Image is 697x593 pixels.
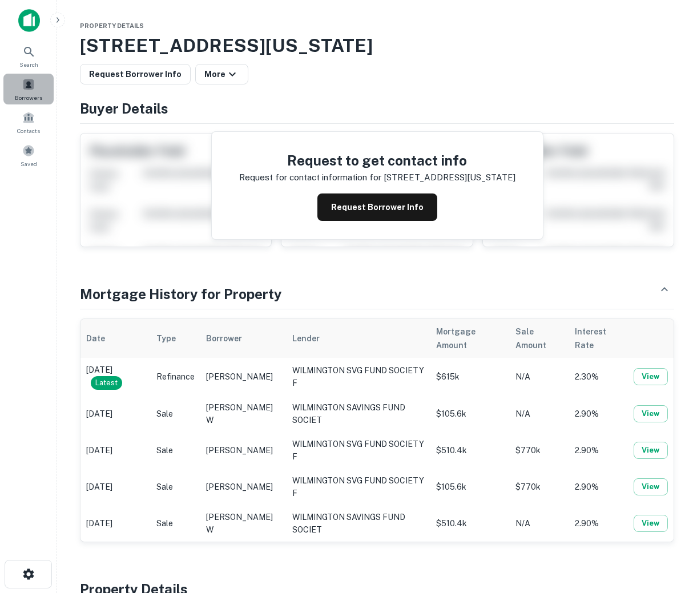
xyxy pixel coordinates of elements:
td: [DATE] [80,432,151,469]
button: More [195,64,248,84]
td: $615k [430,358,510,396]
th: Type [151,319,200,358]
td: $105.6k [430,396,510,432]
td: [PERSON_NAME] [200,469,287,505]
td: WILMINGTON SVG FUND SOCIETY F [287,358,430,396]
iframe: Chat Widget [640,502,697,556]
h4: Buyer Details [80,98,674,119]
span: Saved [21,159,37,168]
td: Sale [151,505,200,542]
td: 2.90% [569,505,630,542]
button: View [634,515,668,532]
th: Mortgage Amount [430,319,510,358]
td: Sale [151,469,200,505]
td: [DATE] [80,469,151,505]
h4: Mortgage History for Property [80,284,282,304]
td: $770k [510,469,569,505]
td: WILMINGTON SAVINGS FUND SOCIET [287,396,430,432]
td: [PERSON_NAME] W [200,505,287,542]
td: $510.4k [430,432,510,469]
button: View [634,368,668,385]
td: WILMINGTON SVG FUND SOCIETY F [287,432,430,469]
button: Request Borrower Info [80,64,191,84]
td: Refinance [151,358,200,396]
a: Saved [3,140,54,171]
p: [STREET_ADDRESS][US_STATE] [384,171,515,184]
th: Interest Rate [569,319,630,358]
td: 2.90% [569,396,630,432]
span: Contacts [17,126,40,135]
button: View [634,405,668,422]
h4: Request to get contact info [239,150,515,171]
td: 2.90% [569,469,630,505]
td: [PERSON_NAME] W [200,396,287,432]
button: View [634,478,668,495]
td: WILMINGTON SVG FUND SOCIETY F [287,469,430,505]
td: WILMINGTON SAVINGS FUND SOCIET [287,505,430,542]
td: N/A [510,505,569,542]
th: Date [80,319,151,358]
span: Latest [91,377,122,389]
button: Request Borrower Info [317,193,437,221]
td: Sale [151,396,200,432]
span: Search [19,60,38,69]
a: Contacts [3,107,54,138]
td: [DATE] [80,358,151,396]
td: Sale [151,432,200,469]
th: Sale Amount [510,319,569,358]
a: Borrowers [3,74,54,104]
a: Search [3,41,54,71]
td: $510.4k [430,505,510,542]
td: 2.90% [569,432,630,469]
td: $105.6k [430,469,510,505]
p: Request for contact information for [239,171,381,184]
th: Borrower [200,319,287,358]
td: [DATE] [80,505,151,542]
img: capitalize-icon.png [18,9,40,32]
td: N/A [510,358,569,396]
h3: [STREET_ADDRESS][US_STATE] [80,32,674,59]
td: [PERSON_NAME] [200,358,287,396]
td: [PERSON_NAME] [200,432,287,469]
td: N/A [510,396,569,432]
th: Lender [287,319,430,358]
td: [DATE] [80,396,151,432]
span: Property Details [80,22,144,29]
td: 2.30% [569,358,630,396]
td: $770k [510,432,569,469]
button: View [634,442,668,459]
span: Borrowers [15,93,42,102]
